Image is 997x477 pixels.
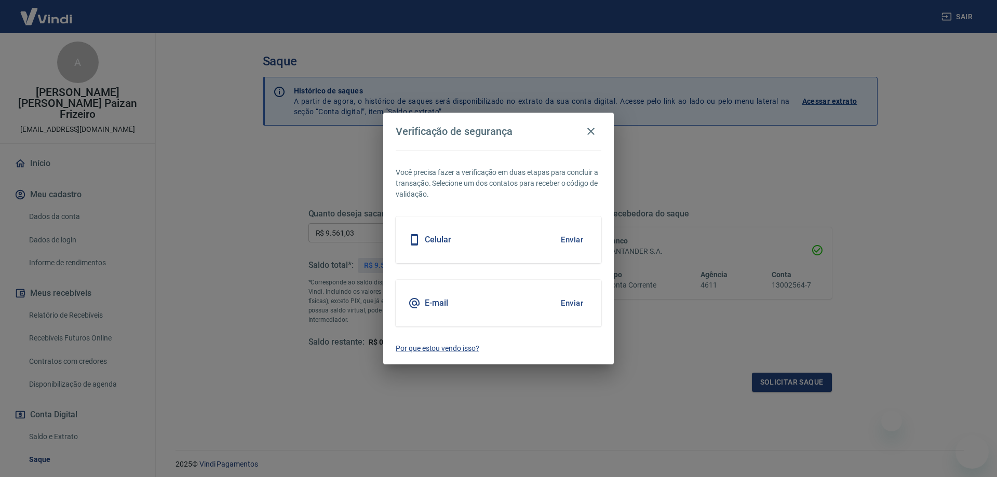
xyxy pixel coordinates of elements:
[555,229,589,251] button: Enviar
[396,125,513,138] h4: Verificação de segurança
[425,235,451,245] h5: Celular
[881,411,902,431] iframe: Fechar mensagem
[955,435,989,469] iframe: Botão para abrir a janela de mensagens
[396,167,601,200] p: Você precisa fazer a verificação em duas etapas para concluir a transação. Selecione um dos conta...
[425,298,448,308] h5: E-mail
[396,343,601,354] a: Por que estou vendo isso?
[555,292,589,314] button: Enviar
